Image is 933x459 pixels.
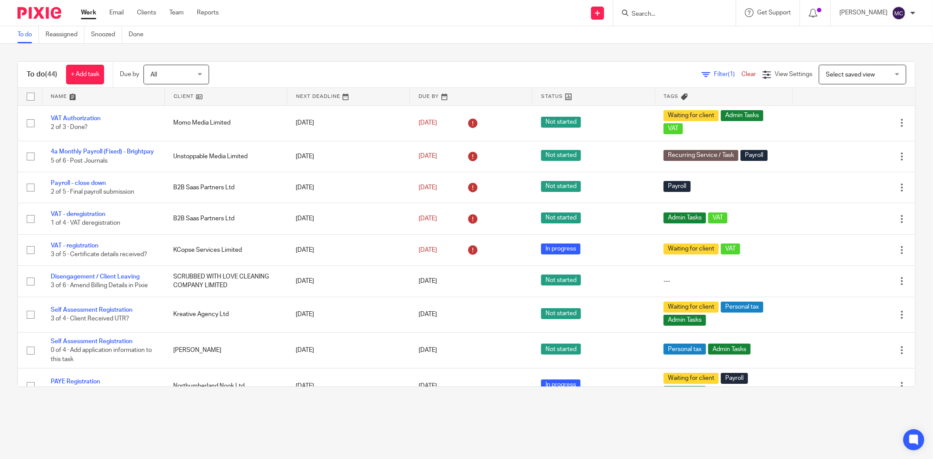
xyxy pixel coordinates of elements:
[826,72,875,78] span: Select saved view
[51,189,134,195] span: 2 of 5 · Final payroll submission
[721,302,763,313] span: Personal tax
[541,212,581,223] span: Not started
[51,283,148,289] span: 3 of 6 · Amend Billing Details in Pixie
[17,26,39,43] a: To do
[197,8,219,17] a: Reports
[81,8,96,17] a: Work
[120,70,139,79] p: Due by
[839,8,888,17] p: [PERSON_NAME]
[164,297,287,332] td: Kreative Agency Ltd
[664,386,706,397] span: Admin Tasks
[892,6,906,20] img: svg%3E
[775,71,812,77] span: View Settings
[721,110,763,121] span: Admin Tasks
[419,153,437,160] span: [DATE]
[287,141,409,172] td: [DATE]
[419,347,437,353] span: [DATE]
[541,150,581,161] span: Not started
[66,65,104,84] a: + Add task
[45,71,57,78] span: (44)
[419,120,437,126] span: [DATE]
[164,105,287,141] td: Momo Media Limited
[164,234,287,265] td: KCopse Services Limited
[708,344,751,355] span: Admin Tasks
[541,379,580,390] span: In progress
[51,316,129,322] span: 3 of 4 · Client Received UTR?
[137,8,156,17] a: Clients
[164,172,287,203] td: B2B Saas Partners Ltd
[27,70,57,79] h1: To do
[169,8,184,17] a: Team
[164,266,287,297] td: SCRUBBED WITH LOVE CLEANING COMPANY LIMITED
[287,234,409,265] td: [DATE]
[541,181,581,192] span: Not started
[51,243,98,249] a: VAT - registration
[51,125,87,131] span: 2 of 3 · Done?
[541,344,581,355] span: Not started
[45,26,84,43] a: Reassigned
[51,158,108,164] span: 5 of 6 · Post Journals
[164,141,287,172] td: Unstoppable Media Limited
[51,180,106,186] a: Payroll - close down
[51,115,101,122] a: VAT Authorization
[664,212,706,223] span: Admin Tasks
[664,302,719,313] span: Waiting for client
[287,332,409,368] td: [DATE]
[541,275,581,285] span: Not started
[664,315,706,326] span: Admin Tasks
[664,373,719,384] span: Waiting for client
[287,105,409,141] td: [DATE]
[109,8,124,17] a: Email
[51,307,133,313] a: Self Assessment Registration
[164,203,287,234] td: B2B Saas Partners Ltd
[741,150,768,161] span: Payroll
[51,251,147,257] span: 3 of 5 · Certificate details received?
[741,71,756,77] a: Clear
[51,338,133,344] a: Self Assessment Registration
[664,94,679,99] span: Tags
[419,312,437,318] span: [DATE]
[664,277,784,285] div: ---
[721,373,748,384] span: Payroll
[51,274,140,280] a: Disengagement / Client Leaving
[164,332,287,368] td: [PERSON_NAME]
[51,211,105,217] a: VAT - deregistration
[728,71,735,77] span: (1)
[287,266,409,297] td: [DATE]
[419,383,437,389] span: [DATE]
[664,243,719,254] span: Waiting for client
[51,220,120,226] span: 1 of 4 · VAT deregistration
[129,26,150,43] a: Done
[664,344,706,355] span: Personal tax
[287,369,409,404] td: [DATE]
[631,10,709,18] input: Search
[708,212,727,223] span: VAT
[287,297,409,332] td: [DATE]
[17,7,61,19] img: Pixie
[541,308,581,319] span: Not started
[419,247,437,253] span: [DATE]
[714,71,741,77] span: Filter
[664,150,738,161] span: Recurring Service / Task
[51,149,154,155] a: 4a Monthly Payroll (Fixed) - Brightpay
[287,203,409,234] td: [DATE]
[664,110,719,121] span: Waiting for client
[419,216,437,222] span: [DATE]
[419,278,437,284] span: [DATE]
[721,243,740,254] span: VAT
[150,72,157,78] span: All
[541,243,580,254] span: In progress
[287,172,409,203] td: [DATE]
[664,181,691,192] span: Payroll
[164,369,287,404] td: Northumberland Nook Ltd
[51,347,152,362] span: 0 of 4 · Add application information to this task
[419,184,437,191] span: [DATE]
[757,10,791,16] span: Get Support
[51,379,100,385] a: PAYE Registration
[541,117,581,128] span: Not started
[91,26,122,43] a: Snoozed
[664,123,683,134] span: VAT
